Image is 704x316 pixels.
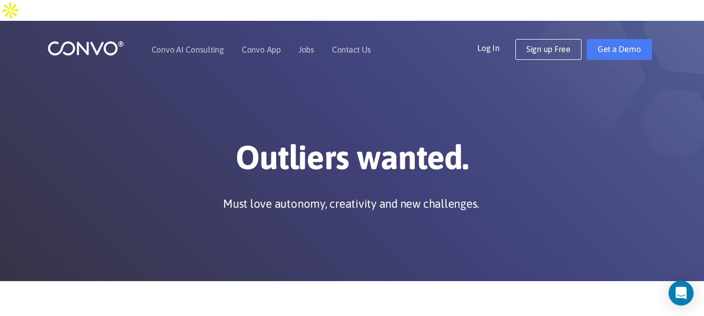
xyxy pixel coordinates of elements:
[332,45,371,54] a: Contact Us
[242,45,281,54] a: Convo App
[63,137,641,185] h1: Outliers wanted.
[515,39,582,60] a: Sign up Free
[299,45,314,54] a: Jobs
[47,40,124,56] img: logo_1.png
[223,196,479,211] p: Must love autonomy, creativity and new challenges.
[587,39,652,60] a: Get a Demo
[669,281,694,306] div: Open Intercom Messenger
[152,45,224,54] a: Convo AI Consulting
[477,39,515,56] a: Log In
